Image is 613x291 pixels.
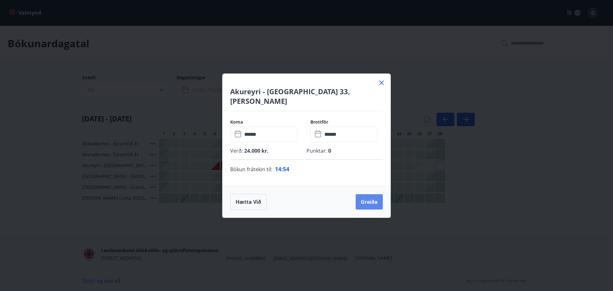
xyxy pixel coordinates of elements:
h4: Akureyri - [GEOGRAPHIC_DATA] 33, [PERSON_NAME] [230,87,383,106]
button: Greiða [356,194,383,210]
button: Hætta við [230,194,267,210]
span: Bókun frátekin til : [230,165,272,173]
span: 24.000 kr. [243,147,269,154]
p: Punktar : [306,147,383,154]
span: 0 [327,147,331,154]
label: Brottför [310,119,383,125]
span: 54 [283,165,289,173]
span: 14 : [275,165,283,173]
p: Verð : [230,147,306,154]
label: Koma [230,119,303,125]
